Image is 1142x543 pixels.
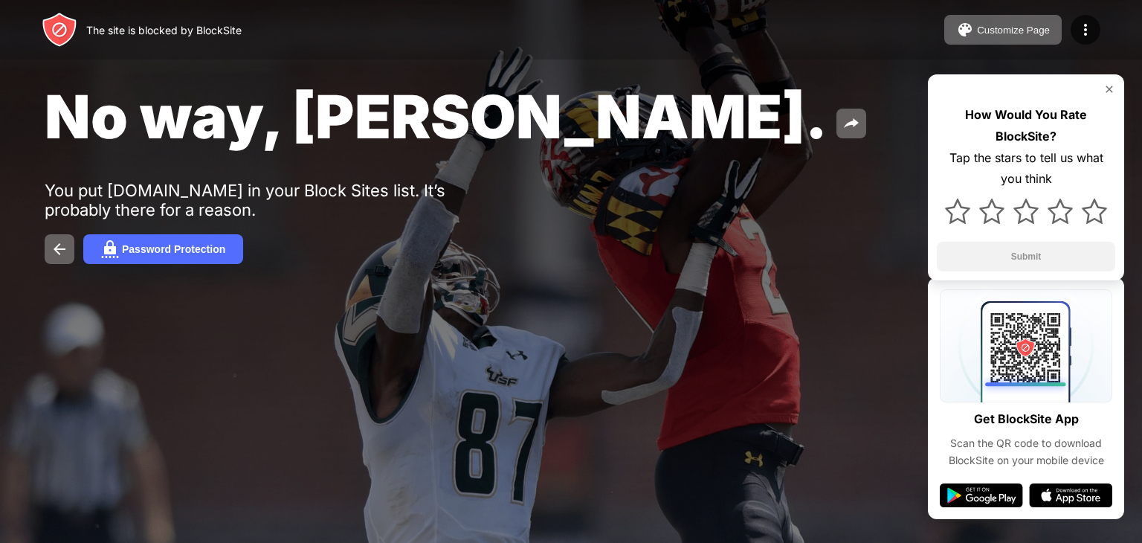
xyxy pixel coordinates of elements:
img: star.svg [979,199,1004,224]
img: share.svg [842,115,860,132]
img: menu-icon.svg [1077,21,1094,39]
button: Customize Page [944,15,1062,45]
div: The site is blocked by BlockSite [86,24,242,36]
img: google-play.svg [940,483,1023,507]
span: No way, [PERSON_NAME]. [45,80,828,152]
div: Get BlockSite App [974,408,1079,430]
img: back.svg [51,240,68,258]
img: pallet.svg [956,21,974,39]
div: Password Protection [122,243,225,255]
img: rate-us-close.svg [1103,83,1115,95]
div: Tap the stars to tell us what you think [937,147,1115,190]
button: Password Protection [83,234,243,264]
img: header-logo.svg [42,12,77,48]
img: password.svg [101,240,119,258]
img: app-store.svg [1029,483,1112,507]
div: Customize Page [977,25,1050,36]
div: Scan the QR code to download BlockSite on your mobile device [940,435,1112,469]
div: You put [DOMAIN_NAME] in your Block Sites list. It’s probably there for a reason. [45,181,504,219]
img: qrcode.svg [940,289,1112,402]
img: star.svg [1013,199,1039,224]
button: Submit [937,242,1115,271]
img: star.svg [945,199,970,224]
img: star.svg [1082,199,1107,224]
img: star.svg [1048,199,1073,224]
div: How Would You Rate BlockSite? [937,104,1115,147]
